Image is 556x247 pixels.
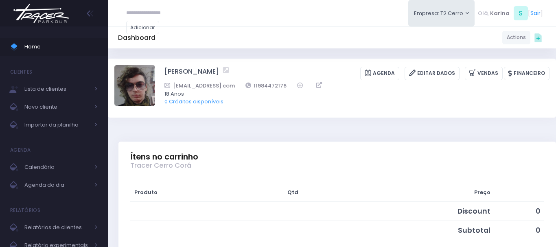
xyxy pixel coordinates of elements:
[530,30,546,45] div: Quick actions
[24,42,98,52] span: Home
[490,9,510,17] span: Karina
[495,202,544,221] td: 0
[10,202,40,219] h4: Relatórios
[465,67,503,80] a: Vendas
[504,67,549,80] a: Financeiro
[164,81,235,90] a: [EMAIL_ADDRESS] com
[24,162,90,173] span: Calendário
[164,67,219,80] a: [PERSON_NAME]
[164,98,223,105] a: 0 Créditos disponíveis
[130,162,191,170] span: Tracer Cerro Corá
[360,67,399,80] a: Agenda
[24,102,90,112] span: Novo cliente
[331,221,494,240] td: Subtotal
[118,34,155,42] h5: Dashboard
[255,183,331,202] th: Qtd
[502,31,530,44] a: Actions
[114,65,155,106] img: Fernando Pires Amary
[126,21,160,34] a: Adicionar
[130,183,255,202] th: Produto
[530,9,541,17] a: Sair
[495,221,544,240] td: 0
[24,120,90,130] span: Importar da planilha
[478,9,489,17] span: Olá,
[114,65,155,108] label: Alterar foto de perfil
[10,64,32,80] h4: Clientes
[24,222,90,233] span: Relatórios de clientes
[130,152,198,162] span: Ítens no carrinho
[331,202,494,221] td: Discount
[10,142,31,158] h4: Agenda
[405,67,460,80] a: Editar Dados
[164,90,539,98] span: 18 Anos
[245,81,287,90] a: 11984472176
[24,180,90,190] span: Agenda do dia
[24,84,90,94] span: Lista de clientes
[514,6,528,20] span: S
[475,4,546,22] div: [ ]
[331,183,494,202] th: Preço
